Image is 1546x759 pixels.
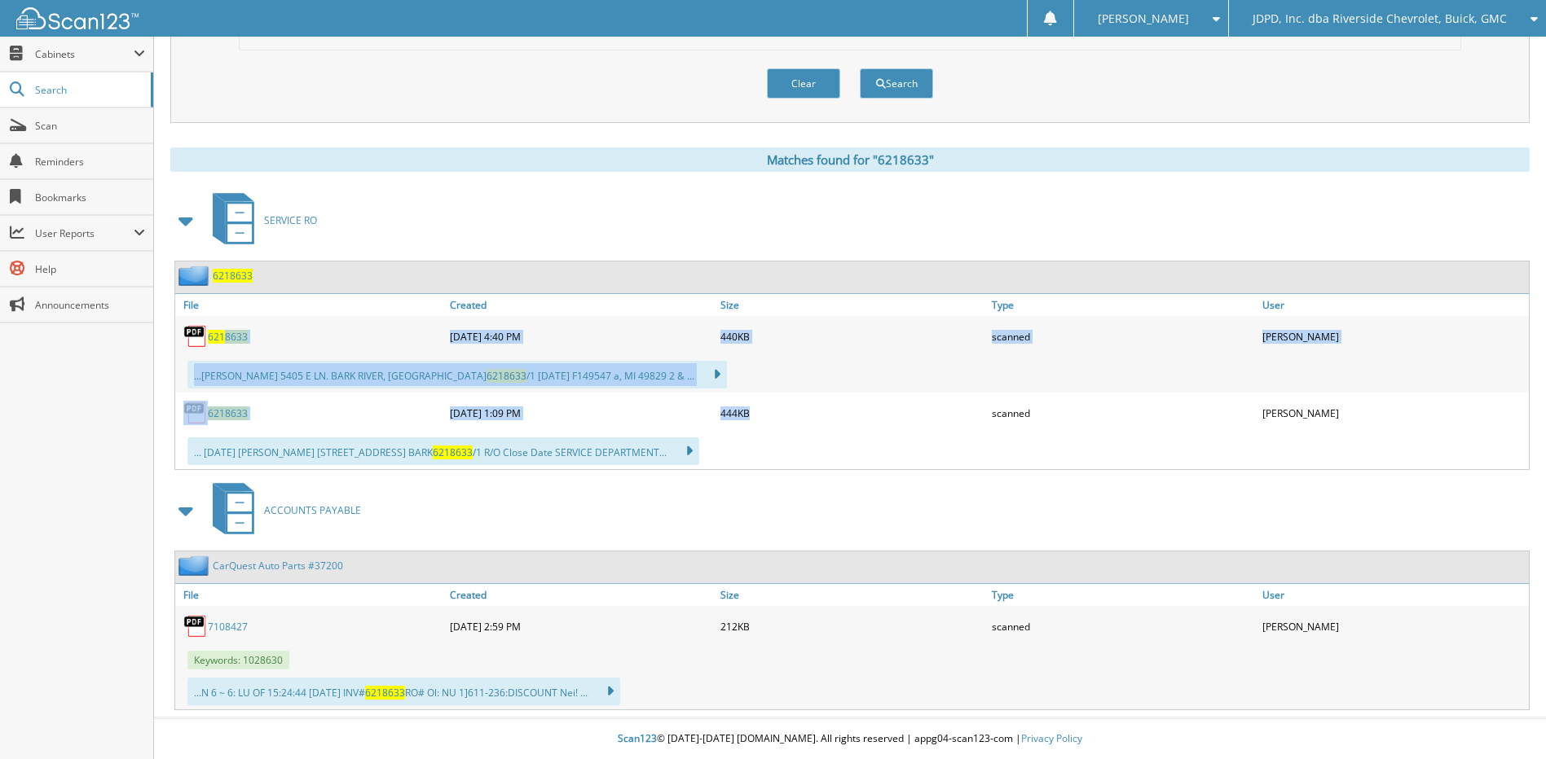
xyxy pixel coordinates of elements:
span: ACCOUNTS PAYABLE [264,503,361,517]
div: [DATE] 4:40 PM [446,320,716,353]
span: Reminders [35,155,145,169]
iframe: Chat Widget [1465,681,1546,759]
button: Clear [767,68,840,99]
div: © [DATE]-[DATE] [DOMAIN_NAME]. All rights reserved | appg04-scan123-com | [154,719,1546,759]
span: Cabinets [35,47,134,61]
div: 440KB [716,320,987,353]
span: SERVICE RO [264,213,317,227]
span: 6218633 [487,369,526,383]
img: folder2.png [178,265,213,286]
a: 6218633 [213,269,253,283]
span: Announcements [35,298,145,312]
span: Scan [35,119,145,133]
div: [PERSON_NAME] [1258,320,1529,353]
div: 212KB [716,610,987,643]
a: SERVICE RO [203,188,317,252]
div: ...[PERSON_NAME] 5405 E LN. BARK RIVER, [GEOGRAPHIC_DATA] /1 [DATE] F149547 a, MI 49829 2 & ... [187,361,727,388]
span: User Reports [35,226,134,240]
button: Search [860,68,933,99]
div: Matches found for "6218633" [170,147,1530,172]
img: PDF.png [183,614,208,638]
div: ... [DATE] [PERSON_NAME] [STREET_ADDRESS] BARK /1 R/O Close Date SERVICE DEPARTMENT... [187,437,699,465]
img: PDF.png [183,324,208,349]
span: Search [35,83,143,97]
a: ACCOUNTS PAYABLE [203,478,361,542]
span: Scan123 [618,731,657,745]
span: 6218633 [365,686,405,700]
a: CarQuest Auto Parts #37200 [213,559,343,573]
div: scanned [988,610,1258,643]
a: Size [716,294,987,316]
a: User [1258,584,1529,606]
a: 6218633 [208,330,248,344]
a: File [175,584,446,606]
div: [PERSON_NAME] [1258,397,1529,429]
a: 7108427 [208,620,248,634]
div: 444KB [716,397,987,429]
a: Created [446,584,716,606]
img: scan123-logo-white.svg [16,7,139,29]
span: 6218633 [433,445,473,459]
a: Created [446,294,716,316]
a: User [1258,294,1529,316]
div: scanned [988,320,1258,353]
div: [DATE] 2:59 PM [446,610,716,643]
span: Keywords: 1028630 [187,651,289,669]
span: JDPD, Inc. dba Riverside Chevrolet, Buick, GMC [1253,14,1507,24]
span: Bookmarks [35,191,145,204]
a: Privacy Policy [1021,731,1082,745]
div: [PERSON_NAME] [1258,610,1529,643]
a: Type [988,584,1258,606]
img: folder2.png [178,555,213,576]
span: Help [35,262,145,276]
a: Type [988,294,1258,316]
a: 6218633 [208,406,248,420]
div: scanned [988,397,1258,429]
img: PDF.png [183,401,208,425]
span: [PERSON_NAME] [1098,14,1189,24]
div: [DATE] 1:09 PM [446,397,716,429]
div: ...N 6 ~ 6: LU OF 15:24:44 [DATE] INV# RO# Ol: NU 1]611-236:DISCOUNT Nei! ... [187,678,620,705]
a: Size [716,584,987,606]
a: File [175,294,446,316]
